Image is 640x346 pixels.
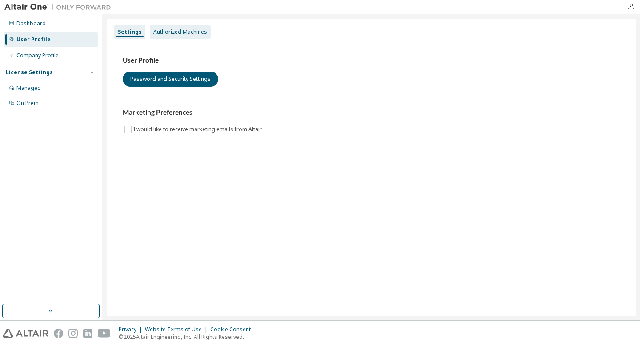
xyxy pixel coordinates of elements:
[16,84,41,92] div: Managed
[123,72,218,87] button: Password and Security Settings
[68,329,78,338] img: instagram.svg
[123,56,620,65] h3: User Profile
[133,124,264,135] label: I would like to receive marketing emails from Altair
[4,3,116,12] img: Altair One
[16,100,39,107] div: On Prem
[145,326,210,333] div: Website Terms of Use
[6,69,53,76] div: License Settings
[16,36,51,43] div: User Profile
[16,52,59,59] div: Company Profile
[98,329,111,338] img: youtube.svg
[54,329,63,338] img: facebook.svg
[210,326,256,333] div: Cookie Consent
[3,329,48,338] img: altair_logo.svg
[119,326,145,333] div: Privacy
[16,20,46,27] div: Dashboard
[153,28,207,36] div: Authorized Machines
[118,28,142,36] div: Settings
[123,108,620,117] h3: Marketing Preferences
[83,329,92,338] img: linkedin.svg
[119,333,256,341] p: © 2025 Altair Engineering, Inc. All Rights Reserved.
